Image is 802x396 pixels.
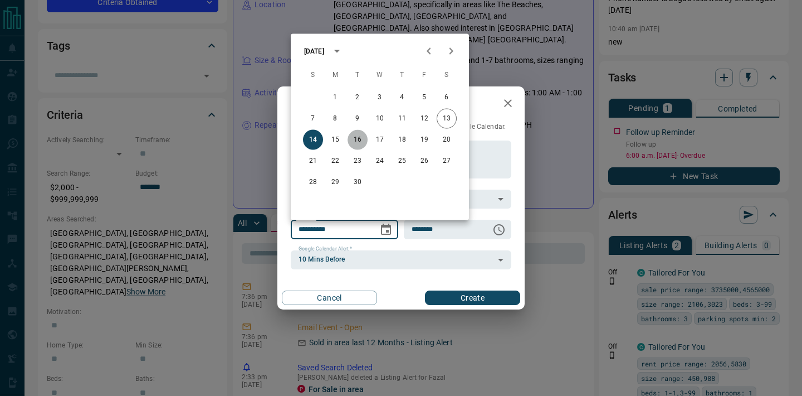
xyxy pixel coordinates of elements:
button: 29 [325,172,345,192]
button: 13 [437,109,457,129]
button: 24 [370,151,390,171]
button: 21 [303,151,323,171]
span: Wednesday [370,64,390,86]
div: [DATE] [304,46,324,56]
div: 10 Mins Before [291,250,511,269]
button: 25 [392,151,412,171]
button: 1 [325,88,345,108]
button: 19 [414,130,434,150]
button: 22 [325,151,345,171]
button: calendar view is open, switch to year view [327,42,346,61]
button: 23 [348,151,368,171]
button: 9 [348,109,368,129]
button: Next month [440,40,462,62]
span: Thursday [392,64,412,86]
button: 2 [348,88,368,108]
button: 27 [437,151,457,171]
button: 30 [348,172,368,192]
span: Monday [325,64,345,86]
button: 26 [414,151,434,171]
button: 16 [348,130,368,150]
span: Saturday [437,64,457,86]
button: Previous month [418,40,440,62]
button: Choose date, selected date is Sep 14, 2025 [375,219,397,241]
button: 4 [392,88,412,108]
button: 5 [414,88,434,108]
button: Cancel [282,291,377,305]
span: Friday [414,64,434,86]
button: 12 [414,109,434,129]
span: Sunday [303,64,323,86]
button: 7 [303,109,323,129]
button: Choose time, selected time is 6:00 AM [488,219,510,241]
button: 14 [303,130,323,150]
button: 28 [303,172,323,192]
button: 20 [437,130,457,150]
button: 3 [370,88,390,108]
label: Google Calendar Alert [299,245,352,253]
button: Create [425,291,520,305]
button: 15 [325,130,345,150]
button: 10 [370,109,390,129]
button: 18 [392,130,412,150]
span: Tuesday [348,64,368,86]
button: 17 [370,130,390,150]
button: 6 [437,88,457,108]
button: 8 [325,109,345,129]
button: 11 [392,109,412,129]
h2: New Task [277,86,352,122]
